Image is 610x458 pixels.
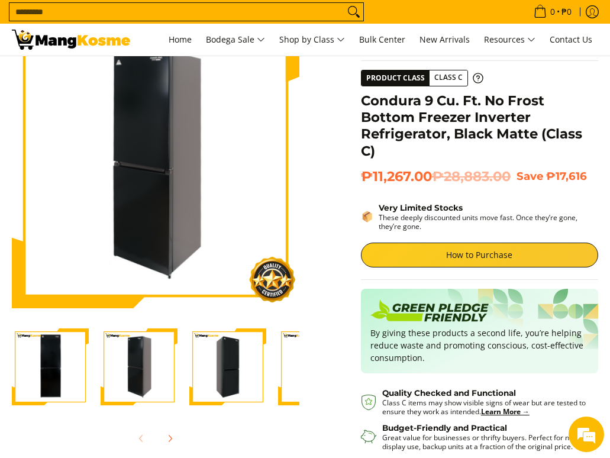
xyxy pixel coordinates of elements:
a: Learn More → [481,407,530,417]
span: Class C [430,70,467,85]
img: condura-9-cubic-feet-bottom-freezer-class-a-full-view-mang-kosme [12,328,89,405]
span: Shop by Class [279,33,345,47]
a: Bulk Center [353,24,411,56]
img: Condura 9 Cu. Ft. No Frost Bottom Freezer Inverter Refrigerator, Black Matte (Class C)-3 [189,328,266,405]
span: ₱0 [560,8,573,16]
img: Condura 9 Cu. Ft. No Frost Bottom Freezer Inverter Refrigerator, Black Matte (Class C)-2 [101,328,177,405]
span: Save [517,169,543,183]
span: Home [169,34,192,45]
button: Search [344,3,363,21]
p: By giving these products a second life, you’re helping reduce waste and promoting conscious, cost... [370,327,589,364]
del: ₱28,883.00 [432,168,511,185]
p: These deeply discounted units move fast. Once they’re gone, they’re gone. [379,213,598,231]
span: Bulk Center [359,34,405,45]
strong: Budget-Friendly and Practical [382,423,507,433]
a: Bodega Sale [200,24,271,56]
a: New Arrivals [414,24,476,56]
span: Bodega Sale [206,33,265,47]
strong: Quality Checked and Functional [382,388,516,398]
span: New Arrivals [419,34,470,45]
strong: Very Limited Stocks [379,203,463,212]
p: Great value for businesses or thrifty buyers. Perfect for non-display use, backup units at a frac... [382,433,586,451]
img: Condura 9 Cu. Ft. No Frost Bottom Freezer Inverter Refrigerator, Black Matte (Class C) [12,21,299,308]
img: Badge sustainability green pledge friendly [370,298,489,327]
span: ₱11,267.00 [361,168,511,185]
span: • [530,5,575,18]
a: Home [163,24,198,56]
a: Contact Us [544,24,598,56]
span: ₱17,616 [546,169,587,183]
a: Shop by Class [273,24,351,56]
a: How to Purchase [361,243,598,267]
img: Condura 9 Cu. Ft. No Frost Bottom Freezer Inverter Refrigerator, Black | Mang Kosme [12,30,130,50]
span: Resources [484,33,535,47]
a: Product Class Class C [361,70,483,86]
h1: Condura 9 Cu. Ft. No Frost Bottom Freezer Inverter Refrigerator, Black Matte (Class C) [361,92,598,160]
p: Class C items may show visible signs of wear but are tested to ensure they work as intended. [382,398,586,416]
nav: Main Menu [142,24,598,56]
img: Condura 9 Cu. Ft. No Frost Bottom Freezer Inverter Refrigerator, Black Matte (Class C)-4 [278,328,355,405]
a: Resources [478,24,541,56]
span: Contact Us [550,34,592,45]
button: Next [157,425,183,451]
span: 0 [548,8,557,16]
span: Product Class [362,70,430,86]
